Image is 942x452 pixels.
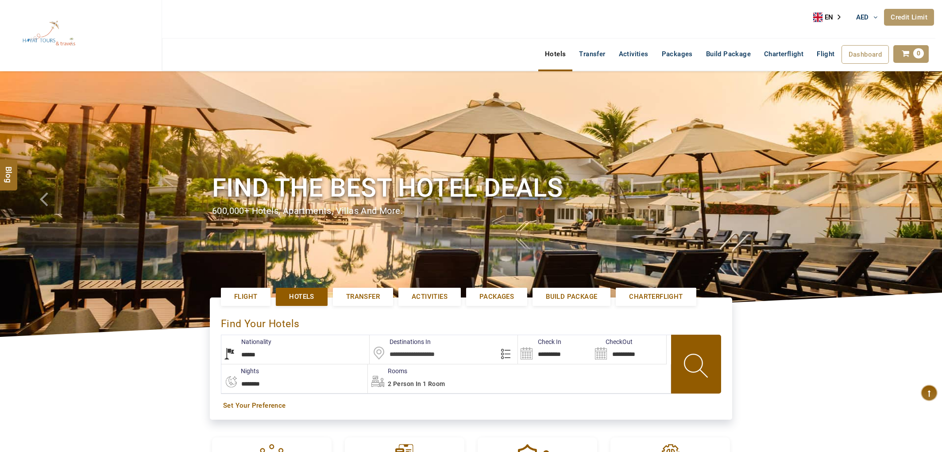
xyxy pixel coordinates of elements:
span: Blog [3,166,15,174]
span: Charterflight [629,292,683,301]
a: EN [813,11,847,24]
a: Charterflight [757,45,810,63]
a: Set Your Preference [223,401,719,410]
label: CheckOut [592,337,633,346]
a: Flight [221,288,270,306]
a: Hotels [276,288,327,306]
label: Rooms [368,367,407,375]
a: Build Package [533,288,610,306]
aside: Language selected: English [813,11,847,24]
a: Packages [466,288,527,306]
span: AED [856,13,869,21]
span: 0 [913,48,924,58]
label: Nationality [221,337,271,346]
div: 600,000+ hotels, apartments, villas and more. [212,205,730,217]
span: Packages [479,292,514,301]
a: Packages [655,45,699,63]
span: Activities [412,292,448,301]
a: Transfer [333,288,393,306]
span: Hotels [289,292,314,301]
a: Flight [810,45,841,54]
div: Find Your Hotels [221,309,721,335]
span: Transfer [346,292,380,301]
a: Activities [612,45,655,63]
span: Charterflight [764,50,803,58]
span: Flight [234,292,257,301]
a: Transfer [572,45,612,63]
span: 2 Person in 1 Room [388,380,445,387]
div: Language [813,11,847,24]
a: Charterflight [616,288,696,306]
a: Hotels [538,45,572,63]
input: Search [592,335,666,364]
a: Activities [398,288,461,306]
a: 0 [893,45,929,63]
a: Credit Limit [884,9,934,26]
span: Flight [817,50,834,58]
span: Build Package [546,292,597,301]
h1: Find the best hotel deals [212,171,730,205]
label: Check In [518,337,561,346]
input: Search [518,335,592,364]
label: Destinations In [370,337,431,346]
span: Dashboard [849,50,882,58]
label: nights [221,367,259,375]
a: Build Package [699,45,757,63]
img: The Royal Line Holidays [7,4,91,64]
